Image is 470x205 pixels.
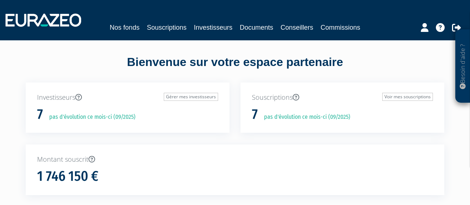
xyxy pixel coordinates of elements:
[37,155,433,164] p: Montant souscrit
[37,107,43,122] h1: 7
[259,113,350,121] p: pas d'évolution ce mois-ci (09/2025)
[37,93,218,102] p: Investisseurs
[321,22,360,33] a: Commissions
[20,54,450,83] div: Bienvenue sur votre espace partenaire
[44,113,135,121] p: pas d'évolution ce mois-ci (09/2025)
[252,107,258,122] h1: 7
[281,22,313,33] a: Conseillers
[110,22,140,33] a: Nos fonds
[194,22,232,33] a: Investisseurs
[252,93,433,102] p: Souscriptions
[382,93,433,101] a: Voir mes souscriptions
[240,22,273,33] a: Documents
[459,33,467,99] p: Besoin d'aide ?
[6,14,81,27] img: 1732889491-logotype_eurazeo_blanc_rvb.png
[164,93,218,101] a: Gérer mes investisseurs
[147,22,187,33] a: Souscriptions
[37,169,98,184] h1: 1 746 150 €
